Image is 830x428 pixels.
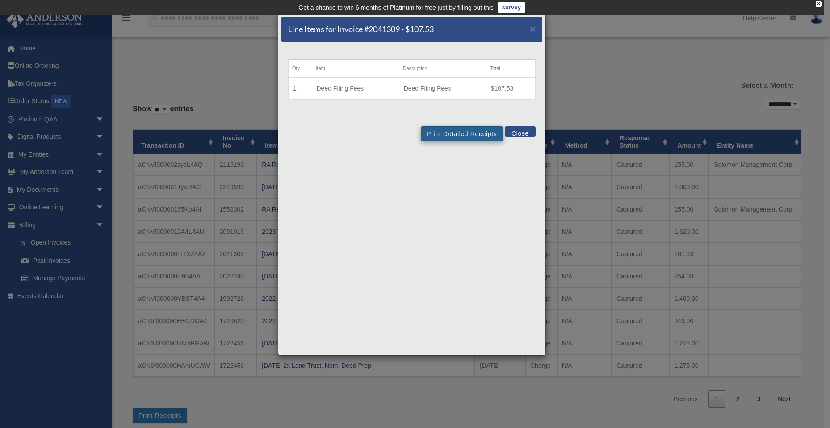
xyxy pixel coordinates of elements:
a: survey [498,2,525,13]
h5: Line Items for Invoice #2041309 - $107.53 [288,24,434,35]
div: close [816,1,822,7]
td: 1 [289,77,312,100]
th: Item [312,60,399,78]
span: × [530,24,536,34]
td: Deed Filing Fees [312,77,399,100]
td: $107.53 [486,77,535,100]
th: Description [399,60,486,78]
button: Close [530,24,536,33]
div: Get a chance to win 6 months of Platinum for free just by filling out this [298,2,494,13]
button: Close [505,126,536,137]
th: Qty [289,60,312,78]
button: Print Detailed Receipts [421,126,503,141]
th: Total [486,60,535,78]
td: Deed Filing Fees [399,77,486,100]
